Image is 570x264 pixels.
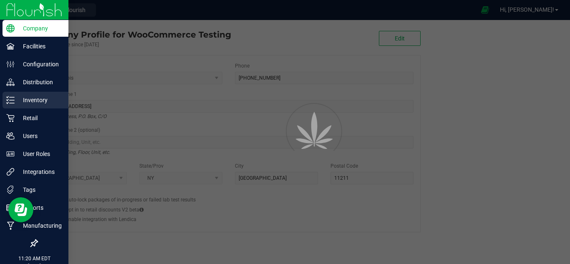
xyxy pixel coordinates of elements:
inline-svg: Manufacturing [6,221,15,230]
inline-svg: Users [6,132,15,140]
p: Company [15,23,65,33]
p: User Roles [15,149,65,159]
p: Facilities [15,41,65,51]
inline-svg: Company [6,24,15,33]
inline-svg: User Roles [6,150,15,158]
p: Users [15,131,65,141]
iframe: Resource center [8,197,33,222]
p: 11:20 AM EDT [4,255,65,262]
inline-svg: Inventory [6,96,15,104]
p: Distribution [15,77,65,87]
p: Integrations [15,167,65,177]
inline-svg: Integrations [6,168,15,176]
p: Reports [15,203,65,213]
inline-svg: Distribution [6,78,15,86]
p: Configuration [15,59,65,69]
inline-svg: Facilities [6,42,15,50]
inline-svg: Retail [6,114,15,122]
p: Retail [15,113,65,123]
inline-svg: Reports [6,204,15,212]
inline-svg: Configuration [6,60,15,68]
p: Manufacturing [15,221,65,231]
p: Tags [15,185,65,195]
inline-svg: Tags [6,186,15,194]
p: Inventory [15,95,65,105]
